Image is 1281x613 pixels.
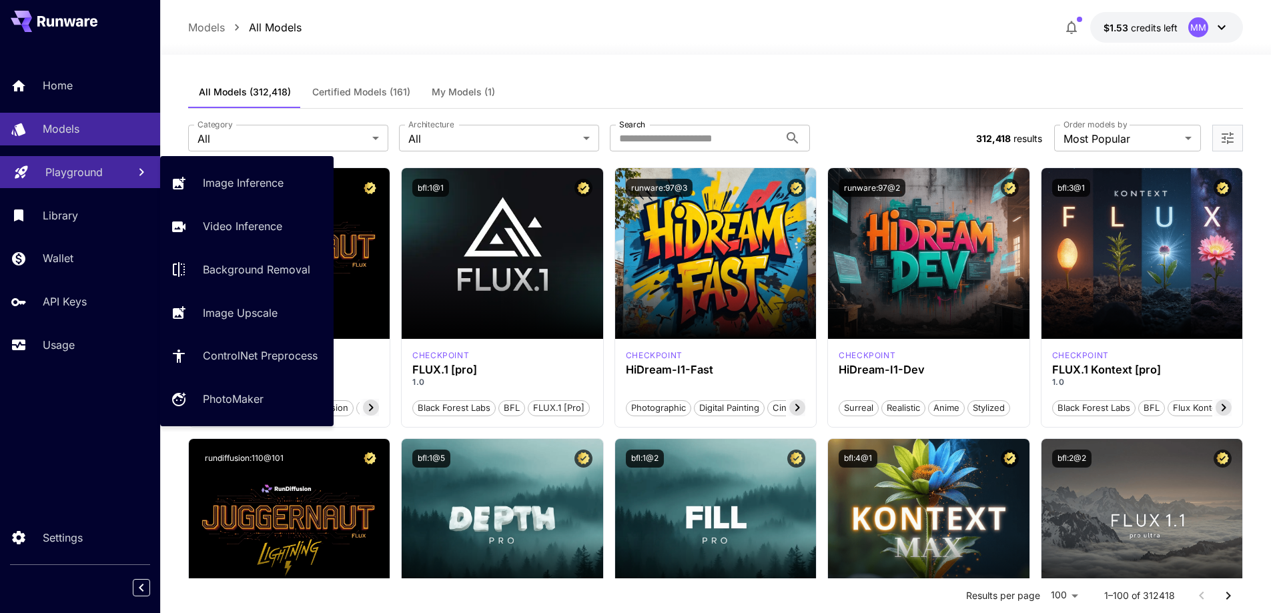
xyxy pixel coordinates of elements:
[1052,350,1109,362] div: FLUX.1 Kontext [pro]
[1052,450,1092,468] button: bfl:2@2
[412,376,592,388] p: 1.0
[968,402,1009,415] span: Stylized
[408,119,454,130] label: Architecture
[1013,133,1042,144] span: results
[188,19,225,35] p: Models
[160,340,334,372] a: ControlNet Preprocess
[199,450,289,468] button: rundiffusion:110@101
[1214,450,1232,468] button: Certified Model – Vetted for best performance and includes a commercial license.
[839,350,895,362] p: checkpoint
[768,402,818,415] span: Cinematic
[787,179,805,197] button: Certified Model – Vetted for best performance and includes a commercial license.
[43,121,79,137] p: Models
[413,402,495,415] span: Black Forest Labs
[839,350,895,362] div: HiDream Dev
[1063,131,1180,147] span: Most Popular
[45,164,103,180] p: Playground
[432,86,495,98] span: My Models (1)
[412,350,469,362] p: checkpoint
[1168,402,1229,415] span: Flux Kontext
[626,179,693,197] button: runware:97@3
[499,402,524,415] span: BFL
[197,119,233,130] label: Category
[160,167,334,199] a: Image Inference
[412,179,449,197] button: bfl:1@1
[1090,12,1243,43] button: $1.52925
[966,589,1040,602] p: Results per page
[203,218,282,234] p: Video Inference
[839,364,1019,376] h3: HiDream-I1-Dev
[976,133,1011,144] span: 312,418
[1001,450,1019,468] button: Certified Model – Vetted for best performance and includes a commercial license.
[249,19,302,35] p: All Models
[626,350,683,362] div: HiDream Fast
[1220,130,1236,147] button: Open more filters
[528,402,589,415] span: FLUX.1 [pro]
[43,530,83,546] p: Settings
[574,179,592,197] button: Certified Model – Vetted for best performance and includes a commercial license.
[839,450,877,468] button: bfl:4@1
[1063,119,1127,130] label: Order models by
[361,450,379,468] button: Certified Model – Vetted for best performance and includes a commercial license.
[197,131,367,147] span: All
[188,19,302,35] nav: breadcrumb
[1052,350,1109,362] p: checkpoint
[203,305,278,321] p: Image Upscale
[412,364,592,376] h3: FLUX.1 [pro]
[626,364,806,376] h3: HiDream-I1-Fast
[1131,22,1178,33] span: credits left
[43,207,78,223] p: Library
[839,179,905,197] button: runware:97@2
[160,253,334,286] a: Background Removal
[312,86,410,98] span: Certified Models (161)
[695,402,764,415] span: Digital Painting
[929,402,964,415] span: Anime
[626,350,683,362] p: checkpoint
[1104,589,1175,602] p: 1–100 of 312418
[43,293,87,310] p: API Keys
[1052,179,1090,197] button: bfl:3@1
[1052,376,1232,388] p: 1.0
[1053,402,1135,415] span: Black Forest Labs
[574,450,592,468] button: Certified Model – Vetted for best performance and includes a commercial license.
[43,337,75,353] p: Usage
[43,77,73,93] p: Home
[412,350,469,362] div: fluxpro
[787,450,805,468] button: Certified Model – Vetted for best performance and includes a commercial license.
[1045,586,1083,605] div: 100
[203,175,284,191] p: Image Inference
[160,296,334,329] a: Image Upscale
[1214,549,1281,613] iframe: Chat Widget
[619,119,645,130] label: Search
[43,250,73,266] p: Wallet
[160,210,334,243] a: Video Inference
[133,579,150,596] button: Collapse sidebar
[1139,402,1164,415] span: BFL
[626,402,691,415] span: Photographic
[1104,21,1178,35] div: $1.52925
[1188,17,1208,37] div: MM
[408,131,578,147] span: All
[160,383,334,416] a: PhotoMaker
[1001,179,1019,197] button: Certified Model – Vetted for best performance and includes a commercial license.
[357,402,380,415] span: pro
[203,348,318,364] p: ControlNet Preprocess
[361,179,379,197] button: Certified Model – Vetted for best performance and includes a commercial license.
[882,402,925,415] span: Realistic
[1052,364,1232,376] h3: FLUX.1 Kontext [pro]
[412,450,450,468] button: bfl:1@5
[143,576,160,600] div: Collapse sidebar
[203,391,264,407] p: PhotoMaker
[1214,179,1232,197] button: Certified Model – Vetted for best performance and includes a commercial license.
[1104,22,1131,33] span: $1.53
[199,86,291,98] span: All Models (312,418)
[839,402,878,415] span: Surreal
[626,450,664,468] button: bfl:1@2
[1214,549,1281,613] div: Виджет чата
[203,261,310,277] p: Background Removal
